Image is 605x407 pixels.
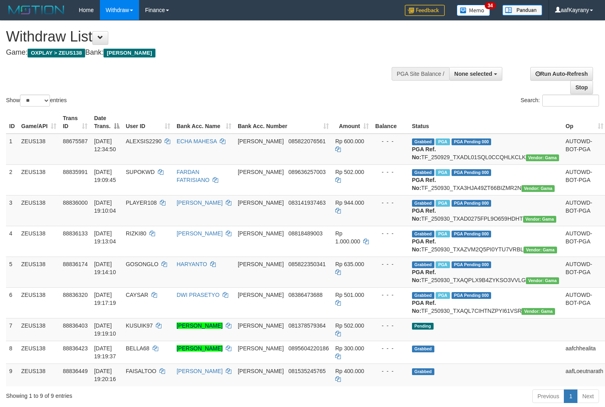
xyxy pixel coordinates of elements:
[289,261,326,267] span: Copy 085822350341 to clipboard
[177,261,207,267] a: HARYANTO
[94,230,116,245] span: [DATE] 19:13:04
[126,200,157,206] span: PLAYER108
[332,111,372,134] th: Amount: activate to sort column ascending
[412,231,434,237] span: Grabbed
[452,231,492,237] span: PGA Pending
[335,261,364,267] span: Rp 635.000
[412,169,434,176] span: Grabbed
[502,5,542,16] img: panduan.png
[6,364,18,386] td: 9
[235,111,332,134] th: Bank Acc. Number: activate to sort column ascending
[412,261,434,268] span: Grabbed
[409,134,563,165] td: TF_250929_TXADL01SQL0CCQHLKCLK
[452,200,492,207] span: PGA Pending
[18,364,60,386] td: ZEUS138
[521,185,555,192] span: Vendor URL: https://trx31.1velocity.biz
[6,4,67,16] img: MOTION_logo.png
[335,138,364,144] span: Rp 600.000
[375,137,406,145] div: - - -
[577,389,599,403] a: Next
[335,368,364,374] span: Rp 400.000
[457,5,490,16] img: Button%20Memo.svg
[289,230,323,237] span: Copy 08818489003 to clipboard
[409,111,563,134] th: Status
[177,169,209,183] a: FARDAN FATRISIANO
[6,287,18,318] td: 6
[94,261,116,275] span: [DATE] 19:14:10
[436,292,450,299] span: Marked by aafpengsreynich
[375,367,406,375] div: - - -
[335,345,364,352] span: Rp 300.000
[177,292,219,298] a: DWI PRASETYO
[94,345,116,360] span: [DATE] 19:19:37
[375,168,406,176] div: - - -
[523,247,557,253] span: Vendor URL: https://trx31.1velocity.biz
[126,261,159,267] span: GOSONGLO
[6,341,18,364] td: 8
[103,49,155,57] span: [PERSON_NAME]
[289,200,326,206] span: Copy 083141937463 to clipboard
[18,226,60,257] td: ZEUS138
[409,226,563,257] td: TF_250930_TXAZVM2Q5PI0YTU7VRBL
[412,269,436,283] b: PGA Ref. No:
[412,346,434,352] span: Grabbed
[177,138,217,144] a: ECHA MAHESA
[335,200,364,206] span: Rp 944.000
[20,95,50,107] select: Showentries
[63,345,88,352] span: 88836423
[6,29,395,45] h1: Withdraw List
[6,389,246,400] div: Showing 1 to 9 of 9 entries
[412,238,436,253] b: PGA Ref. No:
[409,287,563,318] td: TF_250930_TXAQL7CIHTNZPYI61VSR
[63,230,88,237] span: 88836133
[375,260,406,268] div: - - -
[126,345,149,352] span: BELLA68
[123,111,173,134] th: User ID: activate to sort column ascending
[177,230,223,237] a: [PERSON_NAME]
[532,389,564,403] a: Previous
[436,169,450,176] span: Marked by aafpengsreynich
[18,134,60,165] td: ZEUS138
[94,138,116,152] span: [DATE] 12:34:50
[238,261,284,267] span: [PERSON_NAME]
[18,257,60,287] td: ZEUS138
[6,95,67,107] label: Show entries
[126,292,149,298] span: CAYSAR
[289,292,323,298] span: Copy 08386473688 to clipboard
[412,300,436,314] b: PGA Ref. No:
[412,177,436,191] b: PGA Ref. No:
[177,322,223,329] a: [PERSON_NAME]
[375,322,406,330] div: - - -
[335,292,364,298] span: Rp 501.000
[6,164,18,195] td: 2
[521,308,555,315] span: Vendor URL: https://trx31.1velocity.biz
[94,292,116,306] span: [DATE] 19:17:19
[375,291,406,299] div: - - -
[18,195,60,226] td: ZEUS138
[289,169,326,175] span: Copy 089636257003 to clipboard
[238,200,284,206] span: [PERSON_NAME]
[94,368,116,382] span: [DATE] 19:20:16
[412,292,434,299] span: Grabbed
[570,81,593,94] a: Stop
[238,169,284,175] span: [PERSON_NAME]
[452,169,492,176] span: PGA Pending
[412,207,436,222] b: PGA Ref. No:
[238,368,284,374] span: [PERSON_NAME]
[452,138,492,145] span: PGA Pending
[372,111,409,134] th: Balance
[18,111,60,134] th: Game/API: activate to sort column ascending
[412,200,434,207] span: Grabbed
[452,261,492,268] span: PGA Pending
[238,292,284,298] span: [PERSON_NAME]
[392,67,449,81] div: PGA Site Balance /
[412,138,434,145] span: Grabbed
[530,67,593,81] a: Run Auto-Refresh
[526,277,559,284] span: Vendor URL: https://trx31.1velocity.biz
[94,322,116,337] span: [DATE] 19:19:10
[60,111,91,134] th: Trans ID: activate to sort column ascending
[564,389,577,403] a: 1
[126,368,157,374] span: FAISALTOO
[173,111,235,134] th: Bank Acc. Name: activate to sort column ascending
[91,111,122,134] th: Date Trans.: activate to sort column descending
